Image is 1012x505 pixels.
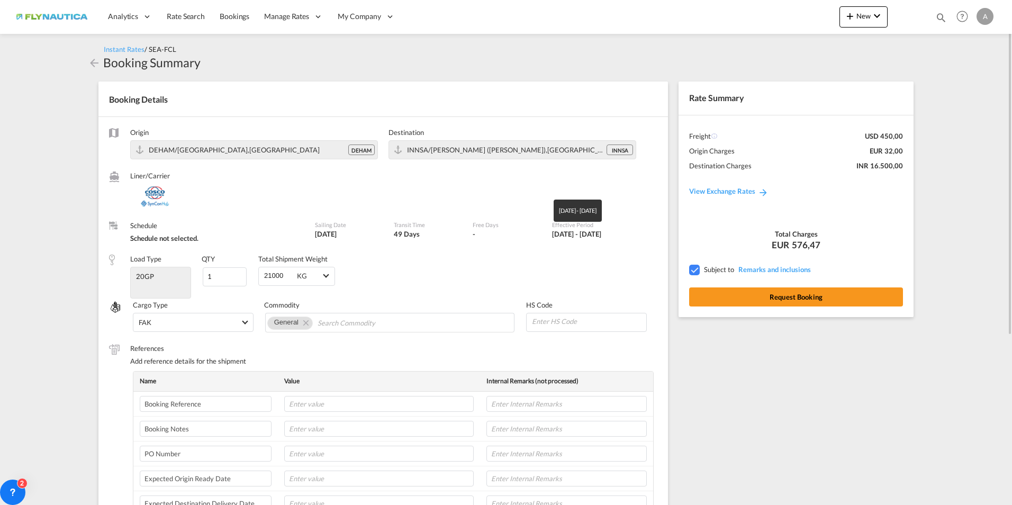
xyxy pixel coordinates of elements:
[220,12,249,21] span: Bookings
[278,372,480,391] th: Value
[348,145,375,155] div: DEHAM
[130,233,304,243] div: Schedule not selected.
[689,287,903,306] button: Request Booking
[679,82,914,114] div: Rate Summary
[473,221,541,229] label: Free Days
[856,161,903,170] div: INR 16.500,00
[130,171,330,181] label: Liner/Carrier
[977,8,993,25] div: A
[394,221,462,229] label: Transit Time
[338,11,381,22] span: My Company
[108,11,138,22] span: Analytics
[531,313,646,329] input: Enter HS Code
[130,184,330,210] div: COSCO SynconHub
[140,396,272,412] input: Enter label
[140,421,272,437] input: Enter label
[552,229,601,239] div: 01 Sep 2025 - 30 Sep 2025
[109,172,120,182] md-icon: /assets/icons/custom/liner-aaa8ad.svg
[130,184,179,210] img: COSCO SynconHub
[284,471,474,486] input: Enter value
[554,200,602,222] md-tooltip: [DATE] - [DATE]
[953,7,971,25] span: Help
[140,446,272,462] input: Enter label
[88,54,103,71] div: icon-arrow-left
[109,94,168,104] span: Booking Details
[104,45,144,53] span: Instant Rates
[297,272,307,280] div: KG
[88,57,101,69] md-icon: icon-arrow-left
[258,254,328,264] div: Total Shipment Weight
[296,317,312,328] button: Remove General
[139,318,151,327] div: FAK
[130,221,304,230] label: Schedule
[871,10,883,22] md-icon: icon-chevron-down
[264,11,309,22] span: Manage Rates
[865,131,903,141] div: USD 450,00
[552,221,647,229] label: Effective Period
[711,133,717,139] md-icon: Spot Rates are dynamic & can fluctuate with time
[140,471,272,486] input: Enter label
[792,239,820,251] span: 576,47
[133,300,254,310] label: Cargo Type
[758,187,769,197] md-icon: icon-arrow-right
[130,128,378,137] label: Origin
[315,229,383,239] div: 30 Sep 2025
[284,446,474,462] input: Enter value
[388,128,636,137] label: Destination
[689,146,735,156] div: Origin Charges
[486,471,647,486] input: Enter Internal Remarks
[144,45,176,53] span: / SEA-FCL
[839,6,888,28] button: icon-plus 400-fgNewicon-chevron-down
[315,221,383,229] label: Sailing Date
[16,5,87,29] img: dbeec6a0202a11f0ab01a7e422f9ff92.png
[203,267,247,286] input: Qty
[870,146,903,156] div: EUR 32,00
[149,146,320,154] span: DEHAM/Hamburg,Europe
[935,12,947,28] div: icon-magnify
[689,229,903,239] div: Total Charges
[130,356,657,366] div: Add reference details for the shipment
[689,239,903,251] div: EUR
[607,145,633,155] div: INNSA
[486,446,647,462] input: Enter Internal Remarks
[202,254,215,264] div: QTY
[133,313,254,332] md-select: Select Cargo type: FAK
[263,267,293,283] input: Weight
[480,372,653,391] th: Internal Remarks (not processed)
[407,146,618,154] span: INNSA/Jawaharlal Nehru (Nhava Sheva),Asia Pacific
[284,396,474,412] input: Enter value
[679,176,779,206] a: View Exchange Rates
[167,12,205,21] span: Rate Search
[284,421,474,437] input: Enter value
[130,254,161,264] div: Load Type
[953,7,977,26] div: Help
[318,314,414,331] input: Search Commodity
[526,300,647,310] label: HS Code
[265,313,515,332] md-chips-wrap: Chips container. Use arrow keys to select chips.
[704,265,734,274] span: Subject to
[689,131,717,141] div: Freight
[264,300,516,310] label: Commodity
[274,318,299,326] span: General
[844,12,883,20] span: New
[132,268,189,284] input: Load Type
[736,265,811,274] span: REMARKSINCLUSIONS
[844,10,856,22] md-icon: icon-plus 400-fg
[274,317,301,328] div: General. Press delete to remove this chip.
[133,372,278,391] th: Name
[486,396,647,412] input: Enter Internal Remarks
[103,54,201,71] div: Booking Summary
[486,421,647,437] input: Enter Internal Remarks
[689,161,752,170] div: Destination Charges
[473,229,475,239] div: -
[935,12,947,23] md-icon: icon-magnify
[394,229,462,239] div: 49 Days
[130,344,657,353] label: References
